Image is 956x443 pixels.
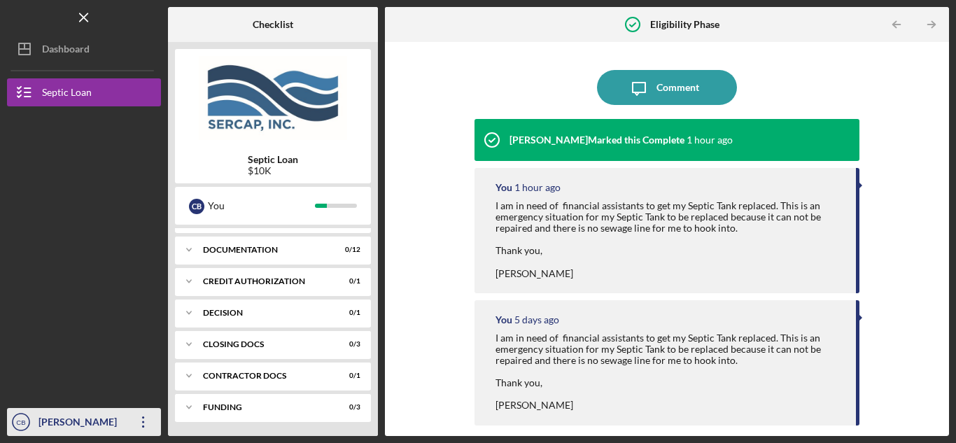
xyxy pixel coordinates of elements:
div: 0 / 1 [335,277,360,286]
div: Comment [656,70,699,105]
div: 0 / 1 [335,372,360,380]
button: Dashboard [7,35,161,63]
time: 2025-08-27 18:11 [687,134,733,146]
div: 0 / 1 [335,309,360,317]
button: Septic Loan [7,78,161,106]
button: CB[PERSON_NAME] [7,408,161,436]
div: I am in need of financial assistants to get my Septic Tank replaced. This is an emergency situati... [495,332,842,412]
div: Dashboard [42,35,90,66]
div: Decision [203,309,325,317]
div: Documentation [203,246,325,254]
div: C B [189,199,204,214]
img: Product logo [175,56,371,140]
div: You [208,194,315,218]
b: Septic Loan [248,154,298,165]
div: I am in need of financial assistants to get my Septic Tank replaced. This is an emergency situati... [495,200,842,279]
text: CB [16,419,25,426]
div: CLOSING DOCS [203,340,325,349]
div: You [495,314,512,325]
div: 0 / 3 [335,340,360,349]
div: [PERSON_NAME] [35,408,126,440]
button: Comment [597,70,737,105]
div: Septic Loan [42,78,92,110]
div: Contractor Docs [203,372,325,380]
b: Eligibility Phase [650,19,719,30]
time: 2025-08-27 18:01 [514,182,561,193]
div: 0 / 3 [335,403,360,412]
time: 2025-08-22 23:52 [514,314,559,325]
b: Checklist [253,19,293,30]
div: [PERSON_NAME] Marked this Complete [509,134,684,146]
div: CREDIT AUTHORIZATION [203,277,325,286]
div: $10K [248,165,298,176]
div: 0 / 12 [335,246,360,254]
div: You [495,182,512,193]
div: Funding [203,403,325,412]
